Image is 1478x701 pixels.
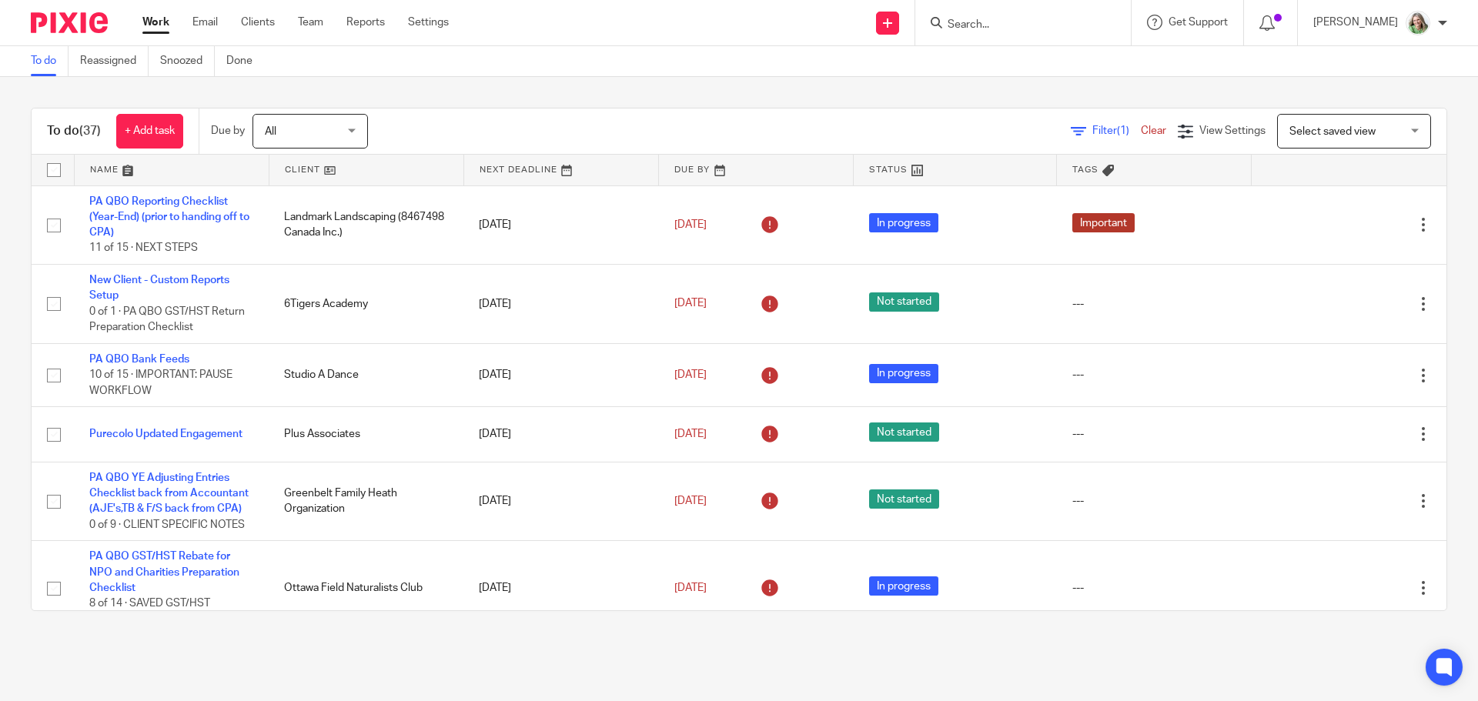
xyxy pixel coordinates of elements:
span: In progress [869,364,938,383]
div: --- [1072,426,1236,442]
a: Snoozed [160,46,215,76]
span: All [265,126,276,137]
span: 0 of 1 · PA QBO GST/HST Return Preparation Checklist [89,306,245,333]
td: Ottawa Field Naturalists Club [269,541,463,636]
a: PA QBO GST/HST Rebate for NPO and Charities Preparation Checklist [89,551,239,593]
span: In progress [869,213,938,232]
div: --- [1072,580,1236,596]
span: 10 of 15 · IMPORTANT: PAUSE WORKFLOW [89,369,232,396]
td: [DATE] [463,541,658,636]
a: Purecolo Updated Engagement [89,429,242,439]
span: Not started [869,422,939,442]
span: 8 of 14 · SAVED GST/HST REPORTS TO CLIENT FOLDER [89,598,236,625]
span: 11 of 15 · NEXT STEPS [89,243,198,254]
td: [DATE] [463,343,658,406]
img: KC%20Photo.jpg [1406,11,1430,35]
a: PA QBO Reporting Checklist (Year-End) (prior to handing off to CPA) [89,196,249,239]
span: Not started [869,489,939,509]
span: Not started [869,292,939,312]
div: --- [1072,493,1236,509]
span: [DATE] [674,582,707,593]
td: Greenbelt Family Heath Organization [269,462,463,541]
div: --- [1072,296,1236,312]
a: Done [226,46,264,76]
a: Clear [1141,125,1166,136]
span: 0 of 9 · CLIENT SPECIFIC NOTES [89,519,245,530]
span: [DATE] [674,219,707,230]
span: Filter [1092,125,1141,136]
a: Settings [408,15,449,30]
input: Search [946,18,1085,32]
td: [DATE] [463,407,658,462]
p: Due by [211,123,245,139]
td: [DATE] [463,185,658,265]
span: [DATE] [674,369,707,380]
a: PA QBO YE Adjusting Entries Checklist back from Accountant (AJE's,TB & F/S back from CPA) [89,472,249,515]
span: Get Support [1169,17,1228,28]
span: [DATE] [674,496,707,506]
div: --- [1072,367,1236,382]
span: [DATE] [674,299,707,309]
td: [DATE] [463,462,658,541]
span: [DATE] [674,429,707,439]
a: To do [31,46,69,76]
a: Reports [346,15,385,30]
a: Team [298,15,323,30]
span: In progress [869,576,938,596]
span: Important [1072,213,1135,232]
span: View Settings [1199,125,1266,136]
td: Studio A Dance [269,343,463,406]
span: (1) [1117,125,1129,136]
a: New Client - Custom Reports Setup [89,275,229,301]
td: [DATE] [463,265,658,344]
a: Email [192,15,218,30]
span: Tags [1072,165,1098,174]
a: Clients [241,15,275,30]
a: PA QBO Bank Feeds [89,354,189,365]
a: Work [142,15,169,30]
td: Landmark Landscaping (8467498 Canada Inc.) [269,185,463,265]
span: (37) [79,125,101,137]
h1: To do [47,123,101,139]
img: Pixie [31,12,108,33]
span: Select saved view [1289,126,1376,137]
a: + Add task [116,114,183,149]
td: Plus Associates [269,407,463,462]
p: [PERSON_NAME] [1313,15,1398,30]
td: 6Tigers Academy [269,265,463,344]
a: Reassigned [80,46,149,76]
